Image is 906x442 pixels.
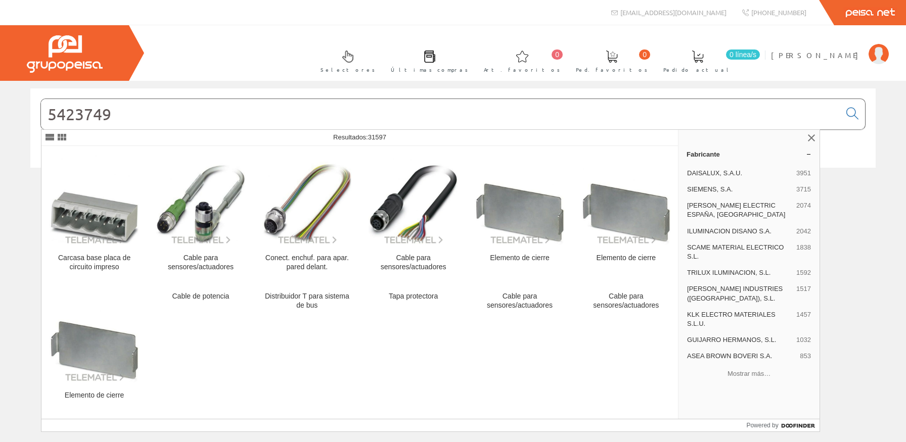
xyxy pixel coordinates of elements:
span: 0 [552,50,563,60]
div: © Grupo Peisa [30,180,876,189]
a: [PERSON_NAME] [771,42,889,52]
img: Carcasa base placa de circuito impreso [50,155,139,244]
a: Powered by [746,419,820,431]
a: Cable para sensores/actuadores [573,284,679,412]
span: 2042 [796,227,811,236]
span: 31597 [368,133,386,141]
span: 1517 [796,284,811,303]
div: Elemento de cierre [581,254,671,263]
span: SCAME MATERIAL ELECTRICO S.L. [687,243,792,261]
div: Carcasa base placa de circuito impreso [50,254,139,272]
div: Cable para sensores/actuadores [475,292,564,310]
a: Fabricante [678,146,820,162]
span: 0 línea/s [726,50,760,60]
span: GUIJARRO HERMANOS, S.L. [687,335,792,345]
div: Cable para sensores/actuadores [581,292,671,310]
a: Cable para sensores/actuadores [467,284,572,412]
a: Selectores [310,42,380,79]
span: [PERSON_NAME] [771,50,864,60]
img: Grupo Peisa [27,35,103,73]
span: 1457 [796,310,811,328]
a: Elemento de cierre Elemento de cierre [41,284,147,412]
a: Cable de potencia [148,284,253,412]
div: Cable de potencia [156,292,245,301]
a: Cable para sensores/actuadores Cable para sensores/actuadores [360,146,466,283]
span: TRILUX ILUMINACION, S.L. [687,268,792,277]
span: [PERSON_NAME] ELECTRIC ESPAÑA, [GEOGRAPHIC_DATA] [687,201,792,219]
span: [PHONE_NUMBER] [751,8,806,17]
div: Cable para sensores/actuadores [369,254,458,272]
img: Cable para sensores/actuadores [369,155,458,244]
div: Distribuidor T para sistema de bus [262,292,352,310]
span: KLK ELECTRO MATERIALES S.L.U. [687,310,792,328]
button: Mostrar más… [683,366,816,382]
span: 1032 [796,335,811,345]
img: Elemento de cierre [475,155,564,244]
img: Elemento de cierre [581,155,671,244]
span: 2074 [796,201,811,219]
span: DAISALUX, S.A.U. [687,169,792,178]
span: Pedido actual [663,65,732,75]
a: Tapa protectora [360,284,466,412]
span: Art. favoritos [484,65,560,75]
span: ASEA BROWN BOVERI S.A. [687,352,796,361]
span: 3715 [796,185,811,194]
img: Elemento de cierre [50,293,139,382]
a: Cable para sensores/actuadores Cable para sensores/actuadores [148,146,253,283]
div: Tapa protectora [369,292,458,301]
a: Distribuidor T para sistema de bus [254,284,360,412]
div: Elemento de cierre [475,254,564,263]
span: 3951 [796,169,811,178]
a: Carcasa base placa de circuito impreso Carcasa base placa de circuito impreso [41,146,147,283]
span: Últimas compras [391,65,468,75]
a: Elemento de cierre Elemento de cierre [467,146,572,283]
a: Elemento de cierre Elemento de cierre [573,146,679,283]
span: ILUMINACION DISANO S.A. [687,227,792,236]
span: 1592 [796,268,811,277]
span: 853 [800,352,811,361]
img: Conect. enchuf. para apar. pared delant. [262,155,352,244]
div: Elemento de cierre [50,391,139,400]
span: Powered by [746,421,778,430]
span: [EMAIL_ADDRESS][DOMAIN_NAME] [620,8,727,17]
span: Selectores [321,65,375,75]
span: Resultados: [333,133,386,141]
input: Buscar... [41,99,840,129]
a: Conect. enchuf. para apar. pared delant. Conect. enchuf. para apar. pared delant. [254,146,360,283]
div: Conect. enchuf. para apar. pared delant. [262,254,352,272]
div: Cable para sensores/actuadores [156,254,245,272]
span: Ped. favoritos [576,65,648,75]
span: 0 [639,50,650,60]
span: [PERSON_NAME] INDUSTRIES ([GEOGRAPHIC_DATA]), S.L. [687,284,792,303]
span: SIEMENS, S.A. [687,185,792,194]
img: Cable para sensores/actuadores [156,155,245,244]
a: Últimas compras [381,42,473,79]
span: 1838 [796,243,811,261]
